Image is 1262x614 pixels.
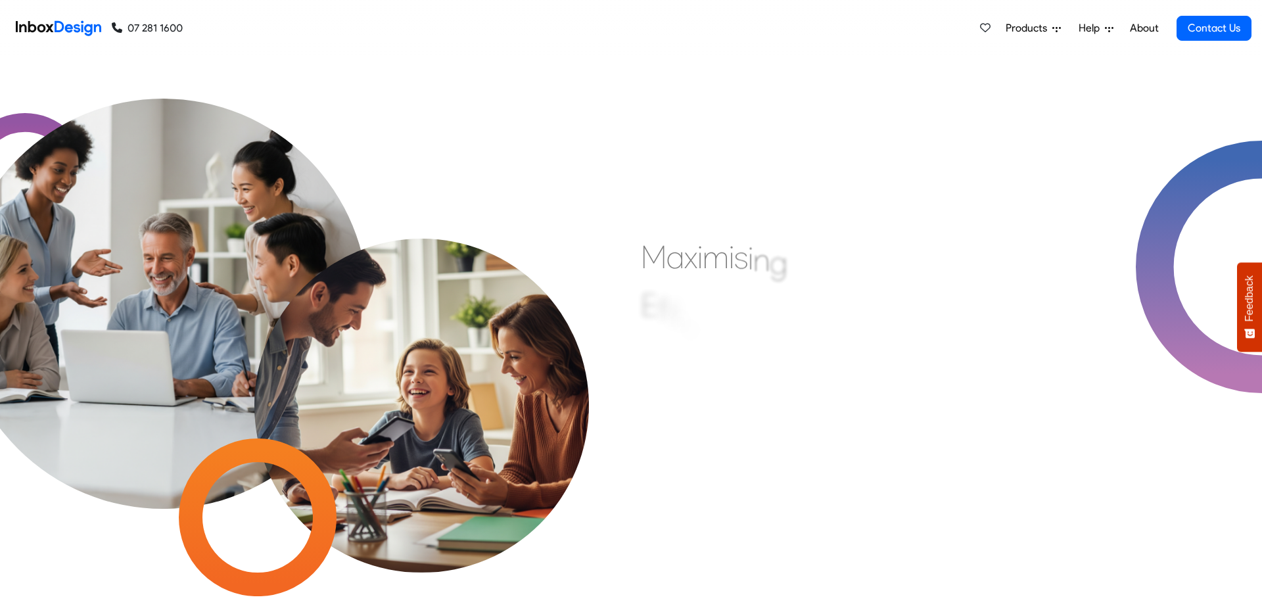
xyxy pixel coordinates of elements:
div: i [699,314,705,353]
button: Feedback - Show survey [1237,262,1262,352]
div: x [684,237,697,277]
div: Maximising Efficient & Engagement, Connecting Schools, Families, and Students. [641,237,960,435]
a: 07 281 1600 [112,20,183,36]
img: parents_with_child.png [213,154,631,573]
div: n [753,240,770,279]
div: c [684,306,699,346]
div: i [748,238,753,277]
a: Products [1000,15,1066,41]
span: Help [1079,20,1105,36]
div: E [641,285,657,325]
div: i [678,300,684,339]
div: f [668,294,678,333]
div: f [657,289,668,329]
div: a [666,237,684,277]
div: i [697,237,703,277]
div: M [641,237,666,277]
div: i [729,237,734,277]
span: Products [1006,20,1052,36]
div: s [734,237,748,277]
a: About [1126,15,1162,41]
div: g [770,243,787,282]
a: Contact Us [1177,16,1251,41]
span: Feedback [1244,275,1255,321]
a: Help [1073,15,1119,41]
div: m [703,237,729,277]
